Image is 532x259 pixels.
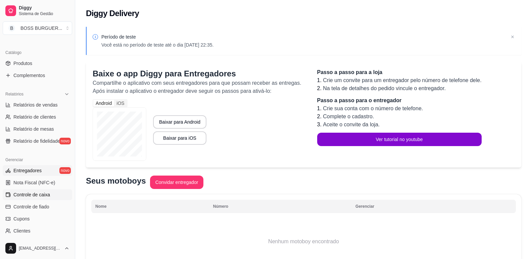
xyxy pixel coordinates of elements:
p: Período de teste [101,34,213,40]
a: Controle de fiado [3,201,72,212]
span: Controle de caixa [13,191,50,198]
span: Clientes [13,228,31,234]
th: Gerenciar [351,200,516,213]
span: Relatório de clientes [13,114,56,120]
button: [EMAIL_ADDRESS][DOMAIN_NAME] [3,240,72,256]
span: [EMAIL_ADDRESS][DOMAIN_NAME] [19,246,61,251]
span: Relatórios [5,91,23,97]
span: Relatório de fidelidade [13,138,60,144]
a: Relatório de mesas [3,124,72,134]
a: Complementos [3,70,72,81]
div: Android [93,100,114,107]
button: Baixar para iOS [153,131,206,145]
a: Cupons [3,213,72,224]
span: Nota Fiscal (NFC-e) [13,179,55,186]
span: Cupons [13,215,30,222]
span: Produtos [13,60,32,67]
p: Compartilhe o aplicativo com seus entregadores para que possam receber as entregas. Após instalar... [93,79,304,95]
span: Relatório de mesas [13,126,54,132]
th: Número [209,200,351,213]
p: Passo a passo para o entregador [317,96,482,105]
a: Produtos [3,58,72,69]
button: Convidar entregador [150,176,204,189]
div: iOS [114,100,127,107]
span: Complete o cadastro. [323,114,374,119]
a: Entregadoresnovo [3,165,72,176]
a: DiggySistema de Gestão [3,3,72,19]
a: Relatórios de vendas [3,100,72,110]
span: B [8,25,15,31]
a: Relatório de clientes [3,112,72,122]
a: Controle de caixa [3,189,72,200]
span: Diggy [19,5,69,11]
th: Nome [91,200,209,213]
span: Controle de fiado [13,203,49,210]
li: 1. [317,76,482,84]
span: Relatórios de vendas [13,102,58,108]
button: Baixar para Android [153,115,206,129]
p: Você está no período de teste até o dia [DATE] 22:35. [101,42,213,48]
h2: Diggy Delivery [86,8,139,19]
a: Clientes [3,225,72,236]
span: Na tela de detalhes do pedido vincule o entregador. [323,85,446,91]
li: 2. [317,113,482,121]
span: Crie sua conta com o número de telefone. [323,106,423,111]
li: 2. [317,84,482,92]
button: Ver tutorial no youtube [317,133,482,146]
p: Seus motoboys [86,176,146,186]
p: Baixe o app Diggy para Entregadores [93,68,304,79]
div: Gerenciar [3,154,72,165]
span: Complementos [13,72,45,79]
p: Passo a passo para a loja [317,68,482,76]
li: 3. [317,121,482,129]
a: Relatório de fidelidadenovo [3,136,72,146]
span: Entregadores [13,167,42,174]
button: Select a team [3,21,72,35]
div: BOSS BURGUER ... [20,25,62,31]
a: Nota Fiscal (NFC-e) [3,177,72,188]
span: Aceite o convite da loja. [323,122,380,127]
span: Crie um convite para um entregador pelo número de telefone dele. [323,77,481,83]
li: 1. [317,105,482,113]
div: Catálogo [3,47,72,58]
span: Sistema de Gestão [19,11,69,16]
